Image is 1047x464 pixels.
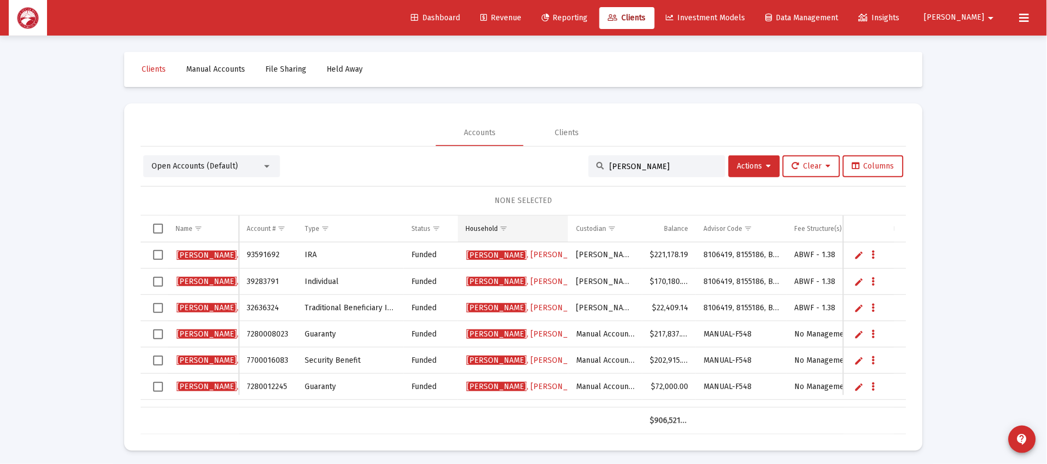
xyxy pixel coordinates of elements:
div: Funded [411,329,450,340]
a: [PERSON_NAME], [PERSON_NAME] [466,326,592,343]
a: Held Away [318,59,371,80]
a: Dashboard [402,7,469,29]
td: 32636324 [239,295,297,321]
span: , [PERSON_NAME] [467,356,591,365]
td: Column Custodian [568,216,642,242]
span: Insights [859,13,900,22]
td: IRA [297,242,404,269]
a: Edit [854,356,864,366]
td: Traditional Beneficiary IRA [297,295,404,321]
div: Account # [247,224,276,233]
span: , [PERSON_NAME] [177,277,301,286]
a: Investment Models [658,7,754,29]
a: [PERSON_NAME], [PERSON_NAME] [176,247,302,263]
div: Household [466,224,498,233]
a: Edit [854,277,864,287]
div: Select row [153,356,163,366]
td: Manual Accounts [568,321,642,347]
td: $217,837.43 [642,321,696,347]
td: Manual Accounts [568,347,642,374]
td: Column Fee Structure(s) [787,216,873,242]
td: Column Advisor Code [696,216,787,242]
td: 8106419, 8155186, BF31 [696,242,787,269]
mat-icon: arrow_drop_down [985,7,998,29]
span: , [PERSON_NAME] [467,250,591,259]
span: Reporting [542,13,588,22]
span: [PERSON_NAME] [177,356,237,365]
a: [PERSON_NAME], [PERSON_NAME] [466,274,592,290]
a: File Sharing [257,59,315,80]
a: [PERSON_NAME], [PERSON_NAME] [466,379,592,395]
span: Dashboard [411,13,460,22]
td: $72,000.00 [642,374,696,400]
span: [PERSON_NAME] [177,303,237,312]
td: Column Name [168,216,239,242]
div: Funded [411,355,450,366]
span: , [PERSON_NAME] [177,303,301,312]
a: [PERSON_NAME], [PERSON_NAME] [466,352,592,369]
div: Fee Structure(s) [795,224,842,233]
a: [PERSON_NAME], [PERSON_NAME] [176,352,302,369]
div: NONE SELECTED [149,195,898,206]
span: , [PERSON_NAME] [467,382,591,391]
span: [PERSON_NAME] [467,382,527,391]
div: Funded [411,276,450,287]
span: [PERSON_NAME] [467,356,527,365]
span: Clear [792,161,831,171]
span: [PERSON_NAME] [177,251,237,260]
td: Column Account # [239,216,297,242]
span: , [PERSON_NAME] [467,277,591,286]
div: Select row [153,303,163,313]
span: , [PERSON_NAME] [177,356,301,365]
div: Select row [153,250,163,260]
span: , [PERSON_NAME] [177,329,301,339]
a: Revenue [472,7,530,29]
div: Select row [153,382,163,392]
a: [PERSON_NAME], [PERSON_NAME] [466,247,592,263]
span: Show filter options for column 'Advisor Code' [744,224,752,233]
span: , [PERSON_NAME] [177,382,301,391]
div: Funded [411,303,450,314]
span: Clients [608,13,646,22]
span: Manual Accounts [186,65,245,74]
span: File Sharing [265,65,306,74]
input: Search [610,162,717,171]
td: Column Household [458,216,568,242]
a: Reporting [533,7,597,29]
span: [PERSON_NAME] [467,251,527,260]
td: No Management Fee [787,374,873,400]
td: ABWF - 1.38 [787,295,873,321]
a: Edit [854,329,864,339]
div: Select row [153,329,163,339]
span: Data Management [766,13,839,22]
td: 8106419, 8155186, BF31 [696,295,787,321]
td: Guaranty [297,374,404,400]
span: Columns [852,161,894,171]
td: [PERSON_NAME] [568,295,642,321]
td: 7280008023 [239,321,297,347]
td: No Management Fee [787,321,873,347]
td: 93591692 [239,242,297,269]
div: $906,521.31 [650,415,688,426]
div: Accounts [464,127,496,138]
td: 8106419, 8155186, BF31 [696,269,787,295]
td: Column Status [404,216,458,242]
a: [PERSON_NAME], [PERSON_NAME] [176,300,302,316]
a: Edit [854,382,864,392]
td: MANUAL-F548 [696,321,787,347]
td: $170,180.72 [642,269,696,295]
td: $221,178.19 [642,242,696,269]
div: Balance [664,224,688,233]
div: Funded [411,250,450,260]
td: [PERSON_NAME] [568,269,642,295]
a: Clients [600,7,655,29]
td: Column Type [297,216,404,242]
span: Show filter options for column 'Household' [499,224,508,233]
td: MANUAL-F548 [696,347,787,374]
a: Insights [850,7,909,29]
span: Held Away [327,65,363,74]
a: Clients [133,59,174,80]
span: , [PERSON_NAME] [467,329,591,339]
div: Type [305,224,319,233]
span: Show filter options for column 'Name' [194,224,202,233]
